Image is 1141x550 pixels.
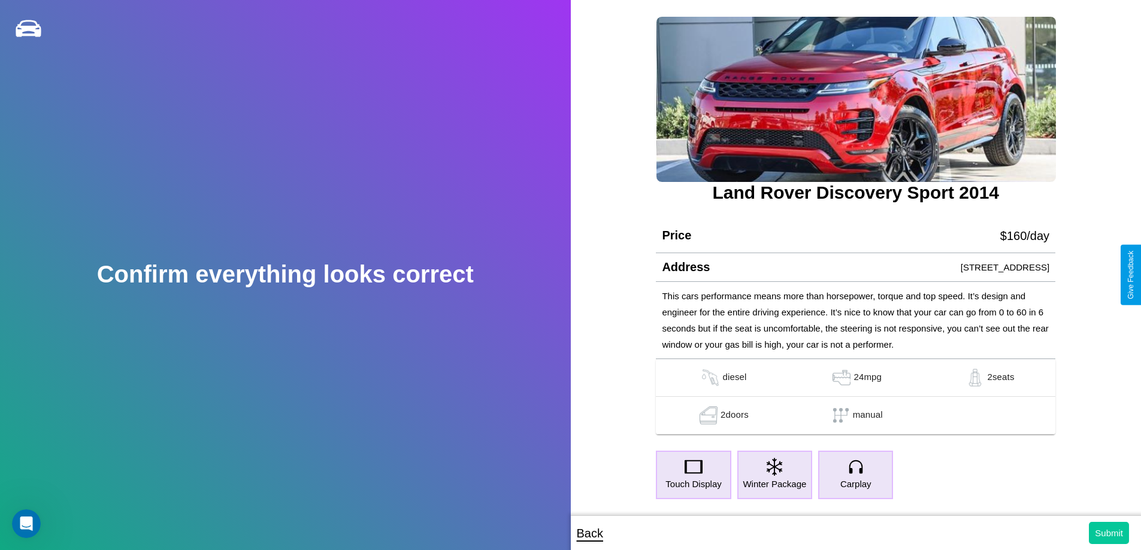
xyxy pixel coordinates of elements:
[12,509,41,538] iframe: Intercom live chat
[577,522,603,544] p: Back
[1089,522,1129,544] button: Submit
[1127,251,1135,299] div: Give Feedback
[662,229,691,242] h4: Price
[961,259,1049,275] p: [STREET_ADDRESS]
[662,260,710,274] h4: Address
[656,183,1055,203] h3: Land Rover Discovery Sport 2014
[656,359,1055,434] table: simple table
[840,476,871,492] p: Carplay
[1000,225,1049,247] p: $ 160 /day
[721,406,749,424] p: 2 doors
[665,476,721,492] p: Touch Display
[853,406,883,424] p: manual
[722,369,746,387] p: diesel
[662,288,1049,353] p: This cars performance means more than horsepower, torque and top speed. It’s design and engineer ...
[698,369,722,387] img: gas
[97,261,474,288] h2: Confirm everything looks correct
[830,369,854,387] img: gas
[963,369,987,387] img: gas
[987,369,1014,387] p: 2 seats
[697,406,721,424] img: gas
[854,369,882,387] p: 24 mpg
[743,476,806,492] p: Winter Package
